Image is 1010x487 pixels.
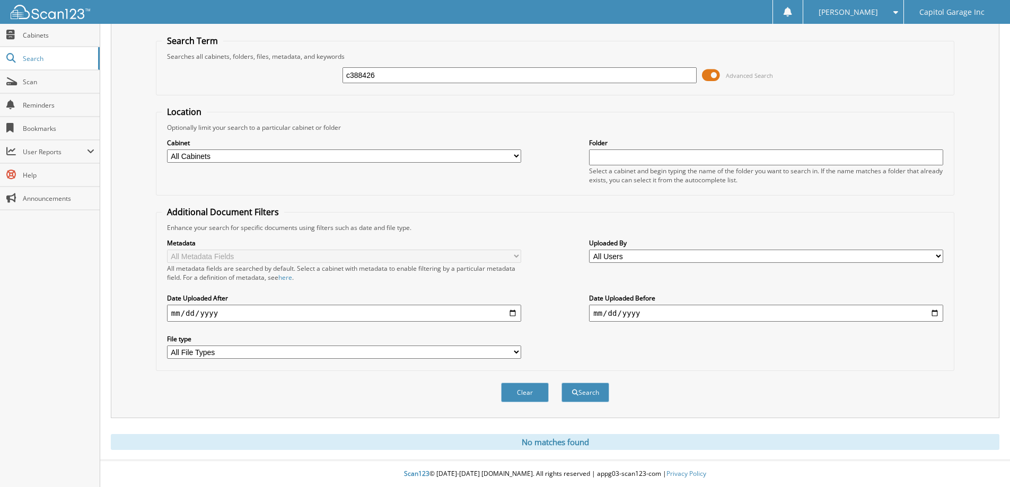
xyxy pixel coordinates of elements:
a: here [278,273,292,282]
span: User Reports [23,147,87,156]
span: Announcements [23,194,94,203]
span: [PERSON_NAME] [819,9,878,15]
input: start [167,305,521,322]
span: Search [23,54,93,63]
label: Uploaded By [589,238,943,247]
legend: Search Term [162,35,223,47]
div: All metadata fields are searched by default. Select a cabinet with metadata to enable filtering b... [167,264,521,282]
span: Reminders [23,101,94,110]
span: Scan [23,77,94,86]
div: Optionally limit your search to a particular cabinet or folder [162,123,948,132]
label: Cabinet [167,138,521,147]
span: Cabinets [23,31,94,40]
label: Date Uploaded After [167,294,521,303]
span: Advanced Search [726,72,773,79]
button: Search [561,383,609,402]
div: © [DATE]-[DATE] [DOMAIN_NAME]. All rights reserved | appg03-scan123-com | [100,461,1010,487]
label: Date Uploaded Before [589,294,943,303]
span: Bookmarks [23,124,94,133]
img: scan123-logo-white.svg [11,5,90,19]
button: Clear [501,383,549,402]
div: Select a cabinet and begin typing the name of the folder you want to search in. If the name match... [589,166,943,184]
div: Enhance your search for specific documents using filters such as date and file type. [162,223,948,232]
label: Folder [589,138,943,147]
label: Metadata [167,238,521,247]
a: Privacy Policy [666,469,706,478]
span: Scan123 [404,469,429,478]
span: Help [23,171,94,180]
div: Searches all cabinets, folders, files, metadata, and keywords [162,52,948,61]
input: end [589,305,943,322]
label: File type [167,334,521,343]
legend: Additional Document Filters [162,206,284,218]
legend: Location [162,106,207,118]
span: Capitol Garage Inc [919,9,985,15]
iframe: Chat Widget [957,436,1010,487]
div: No matches found [111,434,999,450]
